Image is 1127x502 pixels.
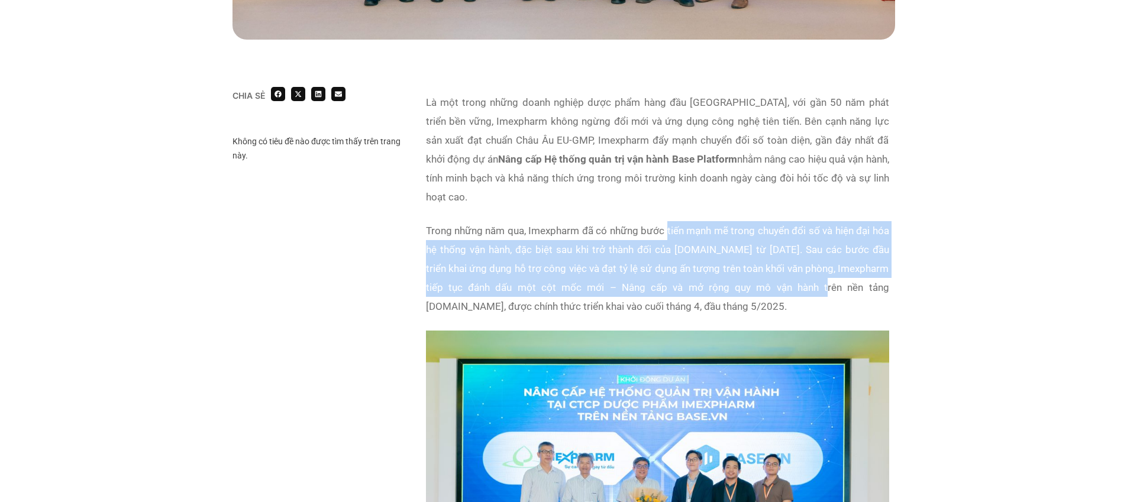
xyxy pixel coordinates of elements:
div: Share on x-twitter [291,87,305,101]
div: Share on email [331,87,345,101]
div: Share on linkedin [311,87,325,101]
p: Là một trong những doanh nghiệp dược phẩm hàng đầu [GEOGRAPHIC_DATA], với gần 50 năm phát triển b... [426,93,889,206]
div: Không có tiêu đề nào được tìm thấy trên trang này. [232,134,408,163]
div: Chia sẻ [232,92,265,100]
strong: Nâng cấp Hệ thống quản trị vận hành Base Platform [498,153,737,165]
p: Trong những năm qua, Imexpharm đã có những bước tiến mạnh mẽ trong chuyển đổi số và hiện đại hóa ... [426,221,889,316]
div: Share on facebook [271,87,285,101]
